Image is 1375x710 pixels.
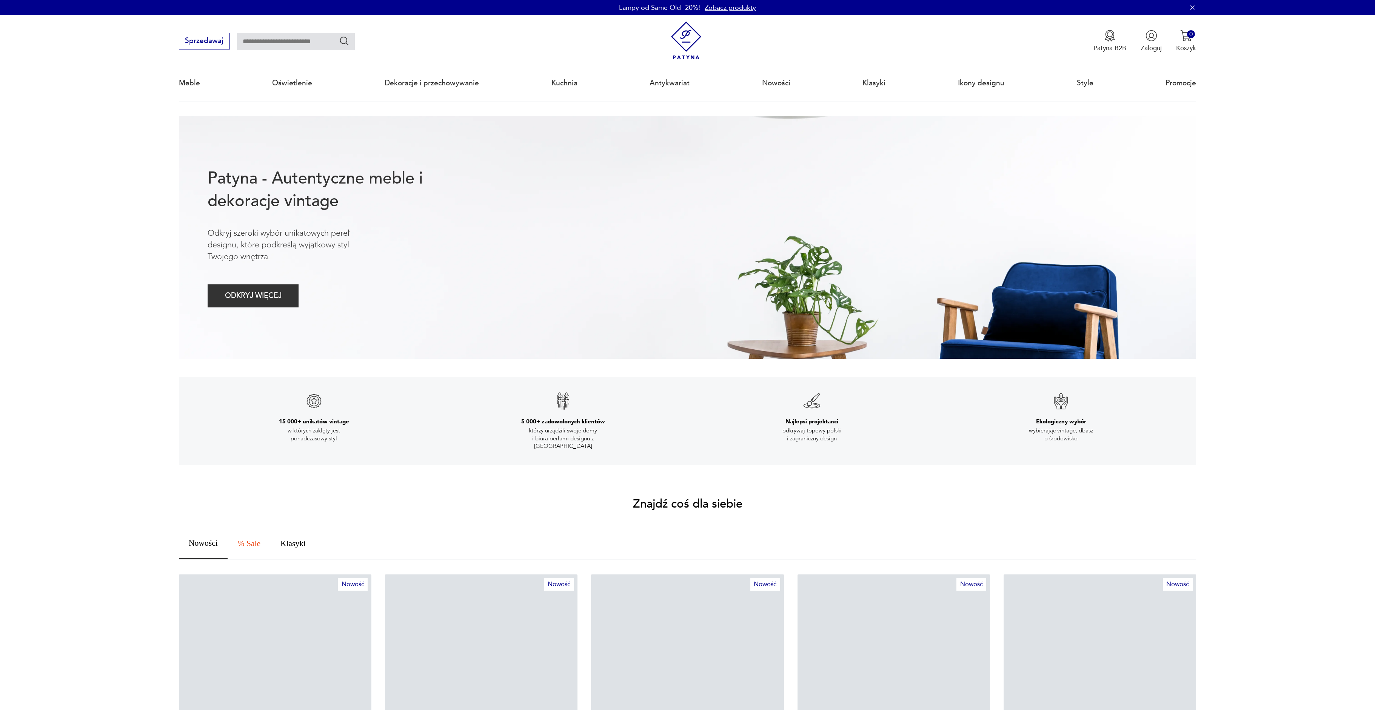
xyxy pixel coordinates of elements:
img: Znak gwarancji jakości [554,392,572,410]
a: Promocje [1166,66,1196,100]
a: Style [1077,66,1093,100]
img: Ikona medalu [1104,30,1116,42]
span: Klasyki [280,540,306,548]
button: ODKRYJ WIĘCEJ [208,284,299,307]
img: Znak gwarancji jakości [803,392,821,410]
a: Zobacz produkty [705,3,756,12]
a: Dekoracje i przechowywanie [385,66,479,100]
span: Nowości [189,539,218,548]
img: Patyna - sklep z meblami i dekoracjami vintage [667,22,705,60]
h3: 5 000+ zadowolonych klientów [521,418,605,425]
button: Patyna B2B [1093,30,1126,52]
img: Znak gwarancji jakości [1052,392,1070,410]
a: Sprzedawaj [179,39,230,45]
p: odkrywaj topowy polski i zagraniczny design [770,427,853,442]
h3: Najlepsi projektanci [785,418,838,425]
a: Ikona medaluPatyna B2B [1093,30,1126,52]
h3: 15 000+ unikatów vintage [279,418,349,425]
a: Ikony designu [958,66,1004,100]
button: Szukaj [339,35,350,46]
p: Lampy od Same Old -20%! [619,3,700,12]
p: Koszyk [1176,44,1196,52]
a: Oświetlenie [272,66,312,100]
img: Znak gwarancji jakości [305,392,323,410]
p: Odkryj szeroki wybór unikatowych pereł designu, które podkreślą wyjątkowy styl Twojego wnętrza. [208,227,380,263]
button: Zaloguj [1141,30,1162,52]
h1: Patyna - Autentyczne meble i dekoracje vintage [208,167,452,213]
img: Ikona koszyka [1180,30,1192,42]
div: 0 [1187,30,1195,38]
p: którzy urządzili swoje domy i biura perłami designu z [GEOGRAPHIC_DATA] [522,427,605,450]
a: Klasyki [862,66,885,100]
p: Patyna B2B [1093,44,1126,52]
a: ODKRYJ WIĘCEJ [208,293,299,299]
h3: Ekologiczny wybór [1036,418,1086,425]
p: Zaloguj [1141,44,1162,52]
span: % Sale [238,540,261,548]
p: w których zaklęty jest ponadczasowy styl [273,427,356,442]
img: Ikonka użytkownika [1146,30,1157,42]
a: Nowości [762,66,790,100]
p: wybierając vintage, dbasz o środowisko [1019,427,1102,442]
a: Kuchnia [551,66,577,100]
a: Meble [179,66,200,100]
button: 0Koszyk [1176,30,1196,52]
a: Antykwariat [650,66,690,100]
button: Sprzedawaj [179,33,230,49]
h2: Znajdź coś dla siebie [633,499,742,509]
